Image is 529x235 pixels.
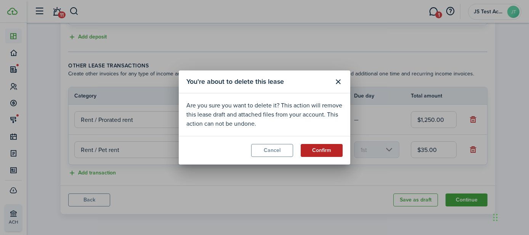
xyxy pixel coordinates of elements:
span: You're about to delete this lease [186,77,284,87]
div: Are you sure you want to delete it? This action will remove this lease draft and attached files f... [186,101,343,128]
iframe: Chat Widget [491,198,529,235]
button: Close modal [332,75,345,88]
div: Drag [493,206,498,229]
button: Cancel [251,144,293,157]
button: Confirm [301,144,343,157]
